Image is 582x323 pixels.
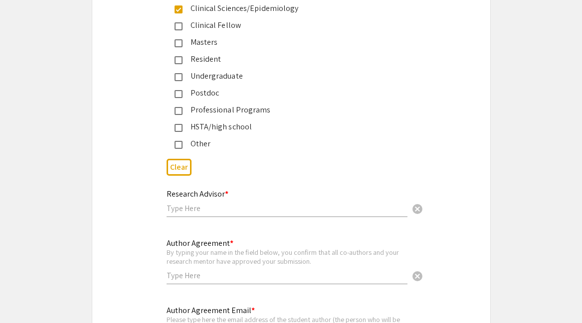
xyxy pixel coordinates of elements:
input: Type Here [167,270,407,281]
mat-label: Author Agreement [167,238,233,248]
mat-label: Research Advisor [167,189,228,199]
div: HSTA/high school [183,121,392,133]
div: Other [183,138,392,150]
div: Postdoc [183,87,392,99]
div: By typing your name in the field below, you confirm that all co-authors and your research mentor ... [167,248,407,265]
mat-label: Author Agreement Email [167,305,255,316]
iframe: Chat [7,278,42,316]
div: Clinical Sciences/Epidemiology [183,2,392,14]
div: Masters [183,36,392,48]
button: Clear [167,159,192,175]
div: Professional Programs [183,104,392,116]
span: cancel [411,270,423,282]
div: Undergraduate [183,70,392,82]
button: Clear [407,266,427,286]
button: Clear [407,199,427,218]
span: cancel [411,203,423,215]
div: Resident [183,53,392,65]
div: Clinical Fellow [183,19,392,31]
input: Type Here [167,203,407,214]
